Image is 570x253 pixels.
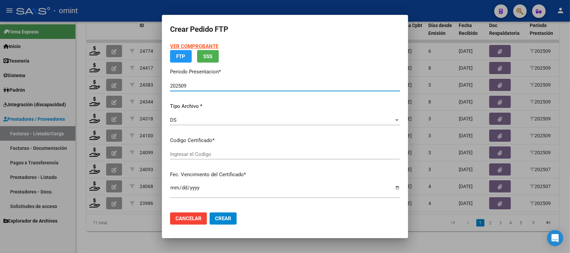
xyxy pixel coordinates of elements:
button: Crear [210,212,237,225]
p: Tipo Archivo * [170,102,400,110]
span: FTP [176,53,186,60]
button: FTP [170,50,192,63]
span: SSS [204,53,213,60]
span: Crear [215,215,231,222]
div: Open Intercom Messenger [547,230,563,246]
span: Cancelar [175,215,201,222]
span: DS [170,117,176,123]
p: Fec. Vencimiento del Certificado [170,171,400,179]
button: Cancelar [170,212,207,225]
h2: Crear Pedido FTP [170,23,400,36]
p: Codigo Certificado [170,137,400,144]
p: Periodo Presentacion [170,68,400,76]
a: VER COMPROBANTE [170,43,218,49]
button: SSS [197,50,219,63]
